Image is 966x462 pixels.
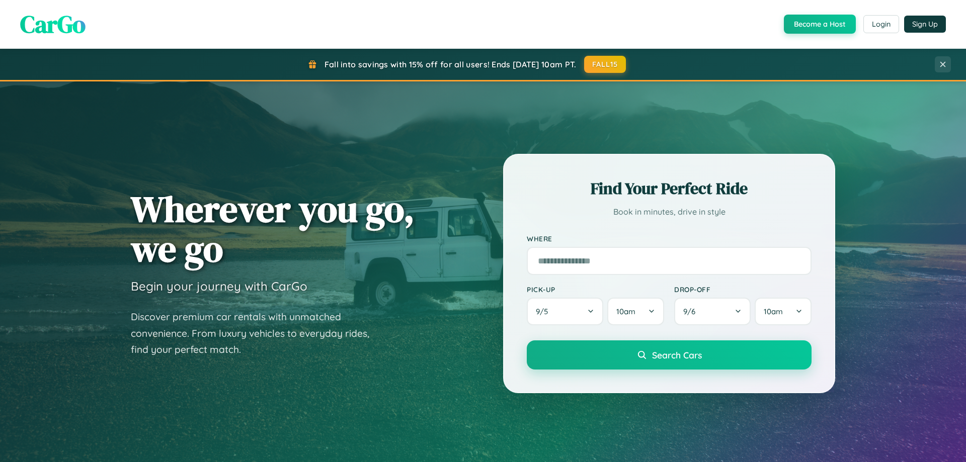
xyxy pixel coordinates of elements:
[131,309,382,358] p: Discover premium car rentals with unmatched convenience. From luxury vehicles to everyday rides, ...
[616,307,635,316] span: 10am
[784,15,856,34] button: Become a Host
[536,307,553,316] span: 9 / 5
[325,59,577,69] span: Fall into savings with 15% off for all users! Ends [DATE] 10am PT.
[527,234,812,243] label: Where
[674,298,751,325] button: 9/6
[527,285,664,294] label: Pick-up
[584,56,626,73] button: FALL15
[863,15,899,33] button: Login
[674,285,812,294] label: Drop-off
[904,16,946,33] button: Sign Up
[20,8,86,41] span: CarGo
[764,307,783,316] span: 10am
[527,177,812,200] h2: Find Your Perfect Ride
[527,298,603,325] button: 9/5
[755,298,812,325] button: 10am
[527,340,812,369] button: Search Cars
[131,279,307,294] h3: Begin your journey with CarGo
[607,298,664,325] button: 10am
[652,349,702,360] span: Search Cars
[683,307,700,316] span: 9 / 6
[131,189,415,268] h1: Wherever you go, we go
[527,205,812,219] p: Book in minutes, drive in style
